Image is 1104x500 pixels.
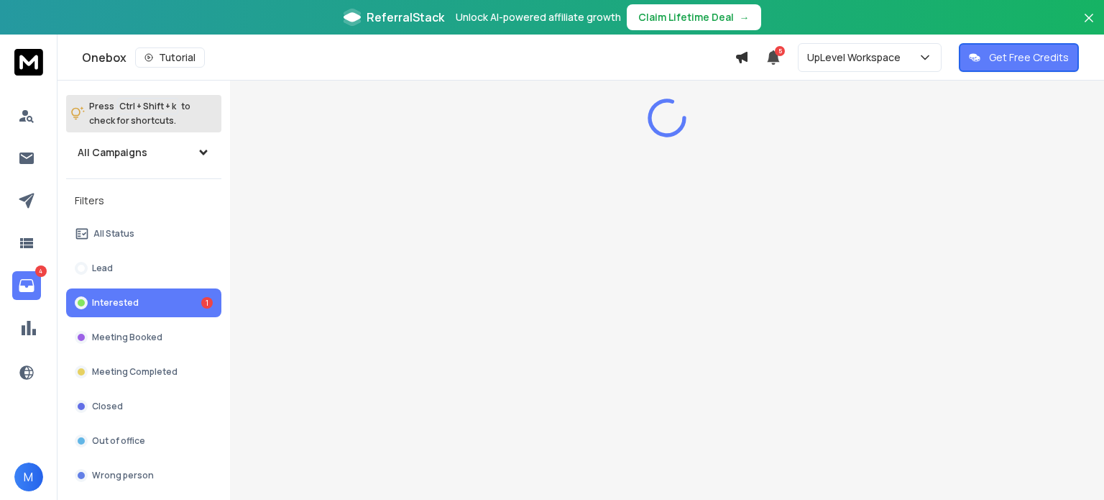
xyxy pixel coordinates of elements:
button: All Campaigns [66,138,221,167]
h3: Filters [66,191,221,211]
button: Interested1 [66,288,221,317]
p: Lead [92,263,113,274]
button: Close banner [1080,9,1098,43]
button: Lead [66,254,221,283]
button: All Status [66,219,221,248]
button: Out of office [66,427,221,455]
button: M [14,463,43,491]
button: Wrong person [66,461,221,490]
p: Out of office [92,435,145,447]
p: Meeting Completed [92,366,178,378]
div: Onebox [82,47,735,68]
button: Closed [66,392,221,421]
span: 5 [775,46,785,56]
p: Meeting Booked [92,332,162,343]
button: Claim Lifetime Deal→ [627,4,761,30]
span: → [740,10,750,24]
p: Press to check for shortcuts. [89,99,190,128]
p: Interested [92,297,139,309]
button: Meeting Booked [66,323,221,352]
p: 4 [35,265,47,277]
button: Tutorial [135,47,205,68]
span: Ctrl + Shift + k [117,98,178,114]
div: 1 [201,297,213,309]
button: Get Free Credits [959,43,1079,72]
span: ReferralStack [367,9,444,26]
p: Wrong person [92,470,154,481]
p: UpLevel Workspace [807,50,906,65]
p: Closed [92,401,123,412]
p: Get Free Credits [989,50,1069,65]
p: Unlock AI-powered affiliate growth [456,10,621,24]
p: All Status [93,228,134,240]
a: 4 [12,271,41,300]
button: Meeting Completed [66,358,221,386]
h1: All Campaigns [78,145,147,160]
